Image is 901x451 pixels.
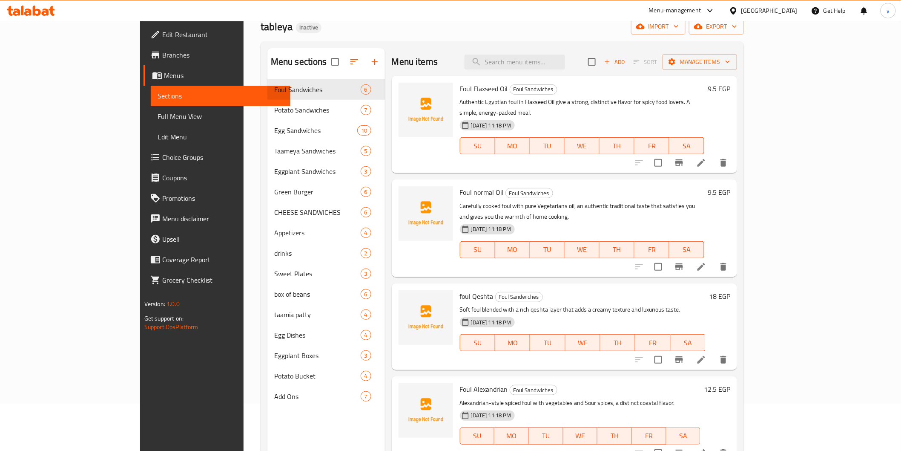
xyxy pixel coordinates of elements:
span: TH [603,140,631,152]
span: MO [498,430,525,442]
span: 5 [361,147,371,155]
span: 6 [361,188,371,196]
div: Foul Sandwiches [505,188,553,198]
span: Eggplant Boxes [274,350,361,361]
button: WE [565,334,600,351]
p: Carefully cooked foul with pure Vegetarians oil, an authentic traditional taste that satisfies yo... [460,201,704,222]
div: Inactive [296,23,321,33]
img: Foul Flaxseed Oil [399,83,453,137]
h6: 18 EGP [709,290,730,302]
span: Foul Sandwiches [506,188,553,198]
h6: 9.5 EGP [708,83,730,95]
button: FR [634,241,669,258]
span: Foul Sandwiches [274,84,361,95]
span: y [887,6,890,15]
div: Taameya Sandwiches5 [267,141,385,161]
span: Menus [164,70,284,81]
span: WE [567,430,594,442]
span: Select to update [649,154,667,172]
span: TU [533,243,561,256]
h6: 9.5 EGP [708,186,730,198]
div: Foul Sandwiches6 [267,79,385,100]
button: TU [530,241,565,258]
span: WE [568,243,596,256]
button: SU [460,428,495,445]
div: items [361,371,371,381]
span: Branches [162,50,284,60]
div: items [361,391,371,402]
span: FR [635,430,663,442]
div: items [361,330,371,340]
span: 6 [361,290,371,298]
div: CHEESE SANDWICHES6 [267,202,385,223]
span: 3 [361,168,371,176]
div: items [361,146,371,156]
span: TU [532,430,560,442]
a: Sections [151,86,290,106]
a: Edit menu item [696,158,706,168]
div: drinks2 [267,243,385,263]
span: Edit Menu [158,132,284,142]
button: SA [669,241,704,258]
span: MO [499,140,527,152]
span: Choice Groups [162,152,284,162]
span: Select section [583,53,601,71]
span: Add Ons [274,391,361,402]
span: Upsell [162,234,284,244]
button: TH [600,334,635,351]
span: Foul Flaxseed Oil [460,82,508,95]
button: MO [494,428,529,445]
span: Grocery Checklist [162,275,284,285]
span: WE [568,140,596,152]
p: Alexandrian-style spiced foul with vegetables and Sour spices, a distinct coastal flavor. [460,398,700,408]
button: SU [460,334,495,351]
a: Upsell [143,229,290,249]
span: Appetizers [274,228,361,238]
a: Menu disclaimer [143,208,290,229]
div: CHEESE SANDWICHES [274,207,361,217]
h6: 12.5 EGP [704,383,730,395]
button: delete [713,350,734,370]
span: SU [464,140,492,152]
span: 4 [361,311,371,319]
span: Inactive [296,24,321,31]
div: Sweet Plates [274,269,361,279]
span: Sections [158,91,284,101]
span: SU [464,243,492,256]
div: Add Ons7 [267,386,385,407]
div: box of beans6 [267,284,385,304]
span: [DATE] 11:18 PM [468,318,515,327]
a: Coverage Report [143,249,290,270]
span: drinks [274,248,361,258]
div: Menu-management [649,6,701,16]
button: SU [460,137,495,154]
button: export [689,19,744,35]
a: Edit menu item [696,355,706,365]
span: 7 [361,393,371,401]
span: Coverage Report [162,254,284,265]
span: Add [603,57,626,67]
button: TH [597,428,632,445]
div: Egg Dishes4 [267,325,385,345]
span: Get support on: [144,313,184,324]
span: WE [569,337,597,349]
div: items [361,84,371,95]
span: Add item [601,55,628,69]
span: 6 [361,86,371,94]
div: items [361,350,371,361]
span: Select all sections [326,53,344,71]
span: Full Menu View [158,111,284,121]
button: Branch-specific-item [669,350,689,370]
span: Foul Sandwiches [510,385,557,395]
span: Version: [144,298,165,309]
span: Select section first [628,55,663,69]
div: items [361,289,371,299]
button: SA [666,428,701,445]
span: Coupons [162,173,284,183]
div: items [361,309,371,320]
span: Potato Bucket [274,371,361,381]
